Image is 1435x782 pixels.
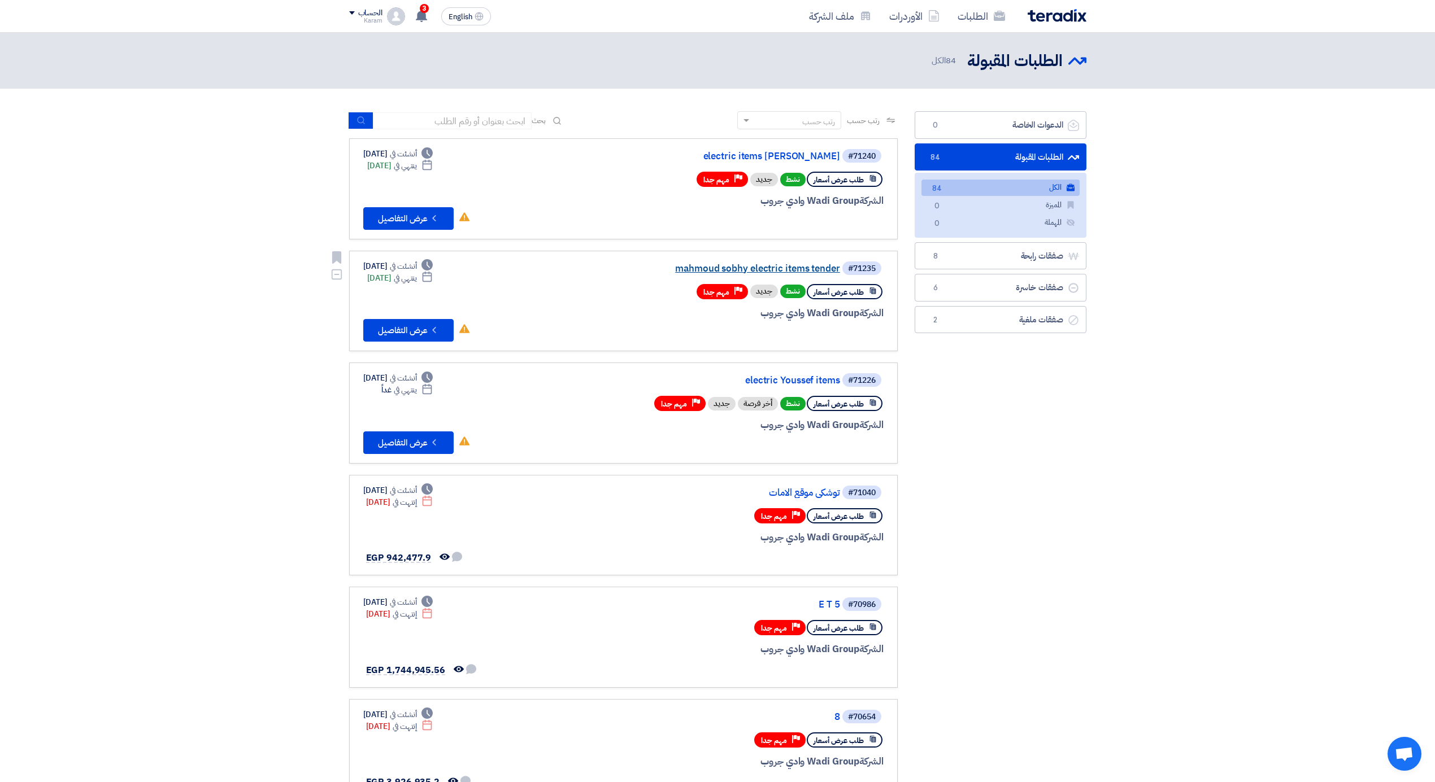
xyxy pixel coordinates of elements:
span: طلب عرض أسعار [814,287,864,298]
div: رتب حسب [802,116,835,128]
span: مهم جدا [661,399,687,409]
span: إنتهت في [393,720,417,732]
div: [DATE] [367,272,433,284]
div: [DATE] [363,260,433,272]
div: Wadi Group وادي جروب [612,194,884,208]
div: Wadi Group وادي جروب [612,754,884,769]
div: [DATE] [363,148,433,160]
div: #70654 [848,713,876,721]
div: #71040 [848,489,876,497]
a: الطلبات المقبولة84 [915,143,1086,171]
span: 84 [930,183,944,195]
a: ملف الشركة [800,3,880,29]
span: أنشئت في [390,372,417,384]
span: 8 [929,251,942,262]
div: [DATE] [363,709,433,720]
h2: الطلبات المقبولة [967,50,1063,72]
button: عرض التفاصيل [363,431,454,454]
a: الطلبات [949,3,1014,29]
a: الأوردرات [880,3,949,29]
span: EGP 1,744,945.56 [366,663,445,677]
span: ينتهي في [394,272,417,284]
span: الشركة [859,642,884,656]
a: صفقات ملغية2 [915,306,1086,334]
span: ينتهي في [394,384,417,396]
span: نشط [780,173,806,186]
span: ينتهي في [394,160,417,172]
span: EGP 942,477.9 [366,551,432,565]
a: صفقات رابحة8 [915,242,1086,270]
div: [DATE] [366,720,433,732]
span: مهم جدا [761,735,787,746]
div: [DATE] [363,596,433,608]
div: #70986 [848,601,876,609]
div: Wadi Group وادي جروب [612,642,884,657]
span: 0 [929,120,942,131]
span: طلب عرض أسعار [814,623,864,634]
div: جديد [750,173,778,186]
a: electric Youssef items [614,375,840,386]
div: #71235 [848,265,876,273]
div: [DATE] [366,496,433,508]
span: مهم جدا [761,511,787,522]
a: توشكى موقع الامات [614,488,840,498]
span: طلب عرض أسعار [814,174,864,185]
span: بحث [532,115,546,126]
a: E T 5 [614,600,840,610]
span: نشط [780,285,806,298]
span: أنشئت في [390,148,417,160]
div: Wadi Group وادي جروب [612,306,884,321]
span: مهم جدا [761,623,787,634]
span: 84 [929,152,942,163]
span: الشركة [859,754,884,768]
div: Wadi Group وادي جروب [612,418,884,432]
span: طلب عرض أسعار [814,511,864,522]
button: English [441,7,491,25]
span: أنشئت في [390,260,417,272]
button: عرض التفاصيل [363,207,454,230]
span: أنشئت في [390,596,417,608]
a: mahmoud sobhy electric items tender [614,264,840,274]
a: المميزة [921,197,1080,213]
a: electric items [PERSON_NAME] [614,151,840,161]
span: 84 [946,54,956,67]
a: صفقات خاسرة6 [915,274,1086,302]
span: نشط [780,397,806,410]
img: Teradix logo [1028,9,1086,22]
div: [DATE] [367,160,433,172]
span: أنشئت في [390,709,417,720]
div: الحساب [358,8,382,18]
span: إنتهت في [393,496,417,508]
span: 0 [930,200,944,212]
div: [DATE] [363,484,433,496]
a: المهملة [921,215,1080,231]
img: profile_test.png [387,7,405,25]
span: الشركة [859,418,884,432]
div: أخر فرصة [738,397,778,410]
span: الكل [932,54,958,67]
span: 0 [930,218,944,230]
div: غداً [381,384,433,396]
input: ابحث بعنوان أو رقم الطلب [373,112,532,129]
div: Wadi Group وادي جروب [612,530,884,545]
a: 8 [614,712,840,722]
div: #71240 [848,152,876,160]
a: الكل [921,180,1080,196]
a: دردشة مفتوحة [1388,737,1421,771]
span: أنشئت في [390,484,417,496]
span: الشركة [859,306,884,320]
div: جديد [708,397,736,410]
span: رتب حسب [847,115,879,126]
button: عرض التفاصيل [363,319,454,342]
span: 2 [929,314,942,326]
div: [DATE] [366,608,433,620]
div: Karam [349,18,382,24]
span: مهم جدا [703,174,729,185]
div: جديد [750,285,778,298]
span: الشركة [859,194,884,208]
span: طلب عرض أسعار [814,735,864,746]
span: English [449,13,472,21]
span: الشركة [859,530,884,544]
div: [DATE] [363,372,433,384]
span: مهم جدا [703,287,729,298]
